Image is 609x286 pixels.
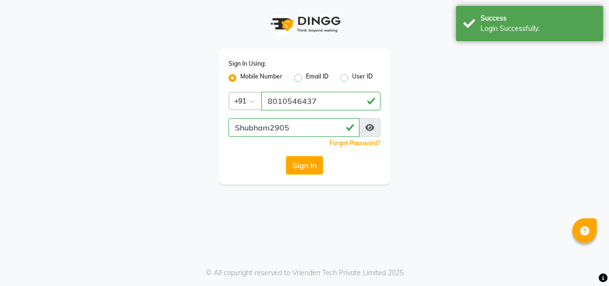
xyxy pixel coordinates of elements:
[261,92,381,110] input: Username
[568,247,599,276] iframe: chat widget
[481,13,596,24] div: Success
[286,156,323,175] button: Sign In
[228,59,266,68] label: Sign In Using:
[352,72,373,84] label: User ID
[481,24,596,34] div: Login Successfully.
[265,10,344,39] img: logo1.svg
[306,72,329,84] label: Email ID
[228,118,359,137] input: Username
[240,72,282,84] label: Mobile Number
[330,139,381,147] a: Forgot Password?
